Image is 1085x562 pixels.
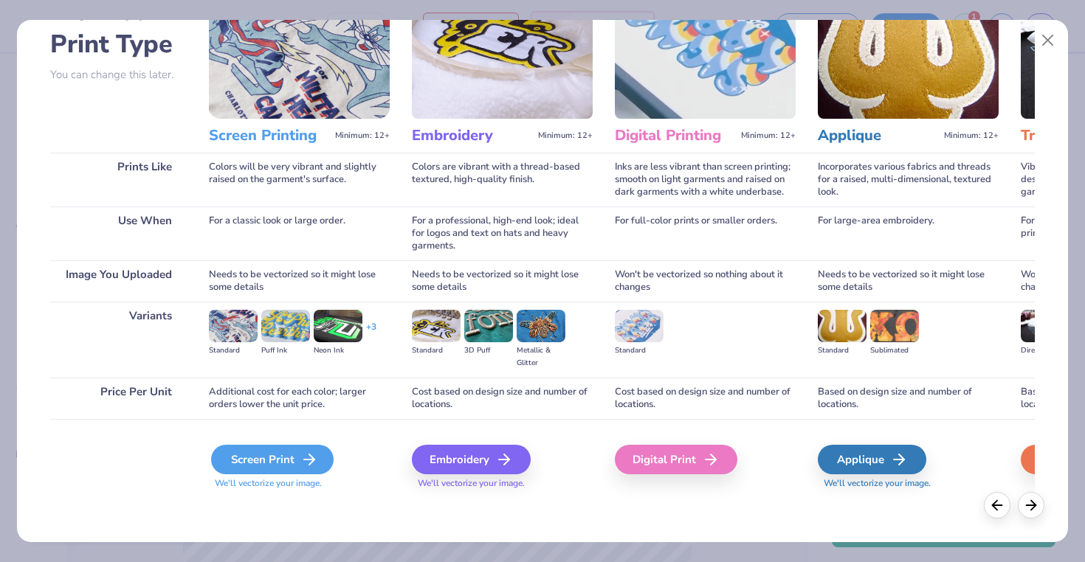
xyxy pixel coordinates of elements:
div: Needs to be vectorized so it might lose some details [209,260,390,302]
div: Inks are less vibrant than screen printing; smooth on light garments and raised on dark garments ... [615,153,796,207]
div: + 3 [366,321,376,346]
img: Direct-to-film [1021,310,1069,342]
div: Variants [50,302,187,378]
div: Cost based on design size and number of locations. [412,378,593,419]
div: Colors are vibrant with a thread-based textured, high-quality finish. [412,153,593,207]
p: You can change this later. [50,69,187,81]
div: Digital Print [615,445,737,474]
h3: Digital Printing [615,126,735,145]
div: Cost based on design size and number of locations. [615,378,796,419]
h3: Embroidery [412,126,532,145]
div: Standard [209,344,258,357]
img: Metallic & Glitter [517,310,565,342]
img: Standard [412,310,461,342]
div: Standard [818,344,867,357]
div: Colors will be very vibrant and slightly raised on the garment's surface. [209,153,390,207]
div: Needs to be vectorized so it might lose some details [412,260,593,302]
h3: Screen Printing [209,126,329,145]
div: Metallic & Glitter [517,344,565,370]
div: For a professional, high-end look; ideal for logos and text on hats and heavy garments. [412,207,593,260]
span: Minimum: 12+ [538,131,593,141]
div: Won't be vectorized so nothing about it changes [615,260,796,302]
span: We'll vectorize your image. [209,477,390,490]
div: Direct-to-film [1021,344,1069,357]
div: Prints Like [50,153,187,207]
div: Applique [818,445,926,474]
div: Standard [615,344,664,357]
div: For full-color prints or smaller orders. [615,207,796,260]
div: Use When [50,207,187,260]
div: Price Per Unit [50,378,187,419]
img: Standard [209,310,258,342]
span: We'll vectorize your image. [818,477,999,490]
div: Image You Uploaded [50,260,187,302]
div: Embroidery [412,445,531,474]
div: Sublimated [870,344,919,357]
img: Standard [818,310,867,342]
img: Sublimated [870,310,919,342]
img: Neon Ink [314,310,362,342]
span: Minimum: 12+ [741,131,796,141]
span: Minimum: 12+ [944,131,999,141]
img: 3D Puff [464,310,513,342]
div: Based on design size and number of locations. [818,378,999,419]
div: Needs to be vectorized so it might lose some details [818,260,999,302]
span: We'll vectorize your image. [412,477,593,490]
div: Incorporates various fabrics and threads for a raised, multi-dimensional, textured look. [818,153,999,207]
div: Standard [412,344,461,357]
h3: Applique [818,126,938,145]
span: Minimum: 12+ [335,131,390,141]
div: Puff Ink [261,344,310,357]
div: Screen Print [211,445,334,474]
div: Neon Ink [314,344,362,357]
div: For a classic look or large order. [209,207,390,260]
button: Close [1034,27,1062,55]
div: 3D Puff [464,344,513,357]
img: Standard [615,310,664,342]
div: Additional cost for each color; larger orders lower the unit price. [209,378,390,419]
div: For large-area embroidery. [818,207,999,260]
img: Puff Ink [261,310,310,342]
